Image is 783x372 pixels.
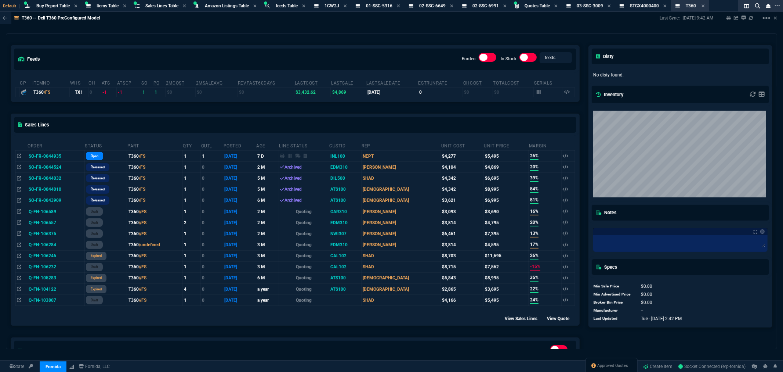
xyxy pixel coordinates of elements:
th: Serials [534,77,563,88]
td: [DATE] [223,195,256,206]
td: 1 [153,87,166,97]
mat-icon: Example home icon [762,14,771,22]
th: ItemNo [32,77,70,88]
th: Rep [361,140,441,151]
p: Quoting [280,264,327,270]
div: $4,277 [442,153,482,160]
span: Amazon Listings Table [205,3,249,8]
nx-icon: Close Workbench [763,1,773,10]
td: SO-FR-0044935 [27,151,84,162]
nx-icon: Close Tab [302,3,305,9]
td: T360 [127,239,182,250]
td: $0 [463,87,493,97]
nx-icon: Close Tab [74,3,77,9]
td: $4,795 [483,217,529,228]
p: [DATE] 9:42 AM [683,15,713,21]
td: 1 [182,228,200,239]
td: 0 [201,173,223,184]
td: 0 [201,228,223,239]
span: Buy Report Table [36,3,70,8]
td: T360 [127,206,182,217]
span: 13% [530,230,539,237]
abbr: Total Cost of Units on Hand [493,81,519,86]
td: [DATE] [223,272,256,283]
a: Global State [7,363,26,370]
span: 26% [530,153,539,160]
td: 0 [201,272,223,283]
nx-icon: Open In Opposite Panel [17,242,21,247]
p: Open [91,153,98,159]
nx-icon: Close Tab [663,3,667,9]
td: ATS100 [329,195,361,206]
td: 0 [201,284,223,295]
td: CAL102 [329,250,361,261]
a: Create Item [641,361,676,372]
span: //FS [139,264,146,269]
td: $0 [238,87,294,97]
h5: Disty [596,53,613,60]
td: Q-FN-106232 [27,261,84,272]
td: $7,562 [483,261,529,272]
p: Quoting [280,219,327,226]
th: Margin [529,140,562,151]
nx-icon: Open In Opposite Panel [17,176,21,181]
td: [PERSON_NAME] [361,239,441,250]
div: $4,342 [442,175,482,182]
td: 0 [201,261,223,272]
td: T360 [127,228,182,239]
abbr: ATS with all companies combined [117,81,132,86]
div: $8,715 [442,264,482,270]
td: 0 [88,87,101,97]
td: 1 [182,162,200,173]
nx-icon: Close Tab [123,3,126,9]
p: Released [91,197,105,203]
td: 6 M [256,272,279,283]
td: [PERSON_NAME] [361,162,441,173]
td: $0 [166,87,196,97]
div: $6,461 [442,230,482,237]
td: $0 [196,87,238,97]
td: SO-FR-0044524 [27,162,84,173]
th: QTY [182,140,200,151]
td: 1 [182,261,200,272]
span: Sales Lines Table [145,3,178,8]
th: CustId [329,140,361,151]
td: ATS100 [329,284,361,295]
span: 02-SSC-6991 [472,3,499,8]
td: 6 M [256,195,279,206]
td: $7,395 [483,228,529,239]
td: EDM310 [329,162,361,173]
td: $0 [493,87,533,97]
abbr: Total units in inventory. [88,81,95,86]
nx-icon: Open In Opposite Panel [17,264,21,269]
span: T360 [686,3,696,8]
td: INL100 [329,151,361,162]
td: $8,995 [483,272,529,283]
th: Part [127,140,182,151]
span: //FS [139,220,146,225]
td: 0 [201,162,223,173]
td: [DEMOGRAPHIC_DATA] [361,284,441,295]
p: Released [91,164,105,170]
td: 1 [182,239,200,250]
abbr: Total units on open Purchase Orders [153,81,160,86]
span: 20% [530,164,539,171]
nx-icon: Open In Opposite Panel [17,275,21,280]
td: 1 [182,250,200,261]
nx-icon: Open New Tab [775,2,780,9]
td: [PERSON_NAME] [361,217,441,228]
span: //FS [139,253,146,258]
div: $4,104 [442,164,482,171]
h5: Notes [596,209,617,216]
p: draft [91,297,98,303]
td: $8,995 [483,184,529,195]
th: Status [84,140,127,151]
nx-icon: Open In Opposite Panel [17,165,21,170]
abbr: Avg Cost of Inventory on-hand [463,81,482,86]
td: Q-FN-106246 [27,250,84,261]
td: T360 [127,284,182,295]
nx-icon: Close Tab [253,3,257,9]
h5: Specs [596,264,617,271]
th: WHS [70,77,88,88]
th: Order [27,140,84,151]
